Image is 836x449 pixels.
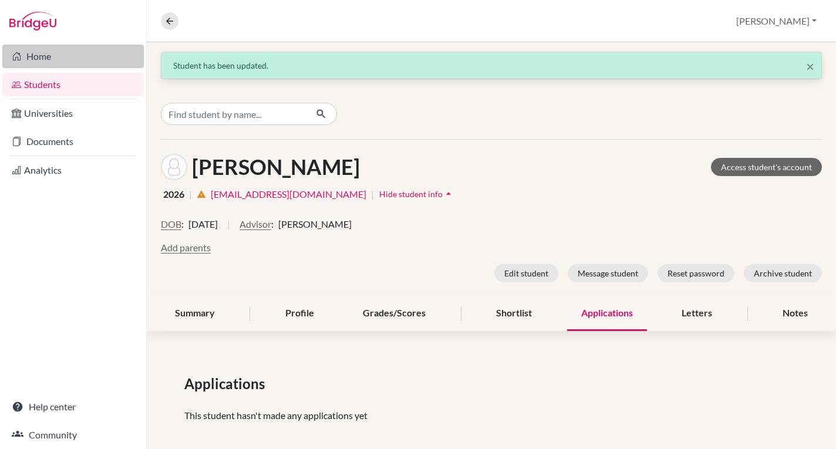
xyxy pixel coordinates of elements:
[443,188,454,200] i: arrow_drop_up
[567,296,647,331] div: Applications
[173,59,810,72] div: Student has been updated.
[731,10,822,32] button: [PERSON_NAME]
[161,241,211,255] button: Add parents
[163,187,184,201] span: 2026
[227,217,230,241] span: |
[184,409,798,423] p: This student hasn't made any applications yet
[188,217,218,231] span: [DATE]
[189,187,192,201] span: |
[211,187,366,201] a: [EMAIL_ADDRESS][DOMAIN_NAME]
[2,45,144,68] a: Home
[482,296,546,331] div: Shortlist
[2,158,144,182] a: Analytics
[806,58,814,75] span: ×
[9,12,56,31] img: Bridge-U
[161,296,229,331] div: Summary
[494,264,558,282] button: Edit student
[192,154,360,180] h1: [PERSON_NAME]
[768,296,822,331] div: Notes
[278,217,352,231] span: [PERSON_NAME]
[379,189,443,199] span: Hide student info
[184,373,269,394] span: Applications
[2,102,144,125] a: Universities
[161,154,187,180] img: Breno Chen's avatar
[240,217,271,231] button: Advisor
[2,395,144,418] a: Help center
[271,217,274,231] span: :
[806,59,814,73] button: Close
[658,264,734,282] button: Reset password
[568,264,648,282] button: Message student
[349,296,440,331] div: Grades/Scores
[379,185,455,203] button: Hide student infoarrow_drop_up
[197,190,206,199] i: warning
[371,187,374,201] span: |
[2,423,144,447] a: Community
[161,217,181,231] button: DOB
[2,130,144,153] a: Documents
[711,158,822,176] a: Access student's account
[744,264,822,282] button: Archive student
[271,296,328,331] div: Profile
[161,103,306,125] input: Find student by name...
[181,217,184,231] span: :
[668,296,726,331] div: Letters
[2,73,144,96] a: Students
